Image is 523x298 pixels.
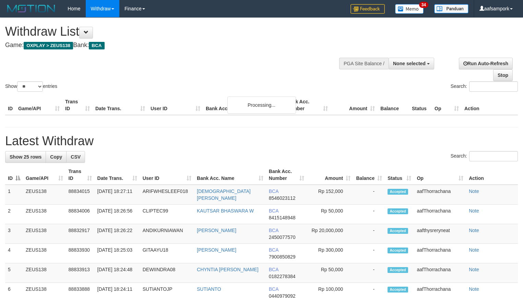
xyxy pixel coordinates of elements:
[353,224,385,244] td: -
[50,154,62,160] span: Copy
[269,188,278,194] span: BCA
[350,4,385,14] img: Feedback.jpg
[5,165,23,185] th: ID: activate to sort column descending
[269,274,296,279] span: Copy 0182278384 to clipboard
[393,61,426,66] span: None selected
[414,185,466,205] td: aafThorrachana
[409,95,432,115] th: Status
[353,165,385,185] th: Balance: activate to sort column ascending
[140,244,194,263] td: GITAAYU18
[469,208,479,214] a: Note
[66,224,95,244] td: 88832917
[23,205,66,224] td: ZEUS138
[269,228,278,233] span: BCA
[388,189,408,195] span: Accepted
[414,165,466,185] th: Op: activate to sort column ascending
[5,151,46,163] a: Show 25 rows
[140,224,194,244] td: ANDIKURNIAWAN
[197,228,236,233] a: [PERSON_NAME]
[353,263,385,283] td: -
[266,165,307,185] th: Bank Acc. Number: activate to sort column ascending
[197,208,254,214] a: KAUTSAR BHASWARA W
[451,81,518,92] label: Search:
[307,224,353,244] td: Rp 20,000,000
[95,263,140,283] td: [DATE] 18:24:48
[95,185,140,205] td: [DATE] 18:27:11
[197,267,259,272] a: CHYNTIA [PERSON_NAME]
[353,244,385,263] td: -
[388,287,408,293] span: Accepted
[140,263,194,283] td: DEWIINDRA08
[17,81,43,92] select: Showentries
[419,2,428,8] span: 34
[307,185,353,205] td: Rp 152,000
[269,215,296,220] span: Copy 8415148948 to clipboard
[197,188,251,201] a: [DEMOGRAPHIC_DATA][PERSON_NAME]
[269,247,278,253] span: BCA
[269,208,278,214] span: BCA
[469,228,479,233] a: Note
[66,185,95,205] td: 88834015
[23,263,66,283] td: ZEUS138
[469,267,479,272] a: Note
[140,165,194,185] th: User ID: activate to sort column ascending
[339,58,389,69] div: PGA Site Balance /
[23,244,66,263] td: ZEUS138
[307,165,353,185] th: Amount: activate to sort column ascending
[66,263,95,283] td: 88833913
[227,96,296,114] div: Processing...
[469,247,479,253] a: Note
[284,95,331,115] th: Bank Acc. Number
[140,185,194,205] td: ARIFWHESLEEF018
[5,224,23,244] td: 3
[5,3,57,14] img: MOTION_logo.png
[469,188,479,194] a: Note
[148,95,203,115] th: User ID
[5,25,342,38] h1: Withdraw List
[95,205,140,224] td: [DATE] 18:26:56
[331,95,378,115] th: Amount
[23,165,66,185] th: Game/API: activate to sort column ascending
[66,244,95,263] td: 88833930
[5,263,23,283] td: 5
[66,205,95,224] td: 88834006
[71,154,81,160] span: CSV
[24,42,73,49] span: OXPLAY > ZEUS138
[434,4,468,13] img: panduan.png
[46,151,67,163] a: Copy
[414,205,466,224] td: aafThorrachana
[414,263,466,283] td: aafThorrachana
[469,151,518,161] input: Search:
[93,95,148,115] th: Date Trans.
[451,151,518,161] label: Search:
[95,165,140,185] th: Date Trans.: activate to sort column ascending
[388,248,408,253] span: Accepted
[385,165,414,185] th: Status: activate to sort column ascending
[307,205,353,224] td: Rp 50,000
[269,286,278,292] span: BCA
[269,254,296,260] span: Copy 7900850829 to clipboard
[307,244,353,263] td: Rp 300,000
[197,247,236,253] a: [PERSON_NAME]
[194,165,266,185] th: Bank Acc. Name: activate to sort column ascending
[89,42,104,49] span: BCA
[466,165,518,185] th: Action
[140,205,194,224] td: CLIPTEC99
[10,154,41,160] span: Show 25 rows
[388,228,408,234] span: Accepted
[462,95,518,115] th: Action
[5,134,518,148] h1: Latest Withdraw
[5,42,342,49] h4: Game: Bank:
[469,81,518,92] input: Search:
[203,95,284,115] th: Bank Acc. Name
[388,267,408,273] span: Accepted
[66,151,85,163] a: CSV
[353,205,385,224] td: -
[66,165,95,185] th: Trans ID: activate to sort column ascending
[469,286,479,292] a: Note
[62,95,93,115] th: Trans ID
[5,81,57,92] label: Show entries
[5,244,23,263] td: 4
[388,208,408,214] span: Accepted
[414,224,466,244] td: aafthysreryneat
